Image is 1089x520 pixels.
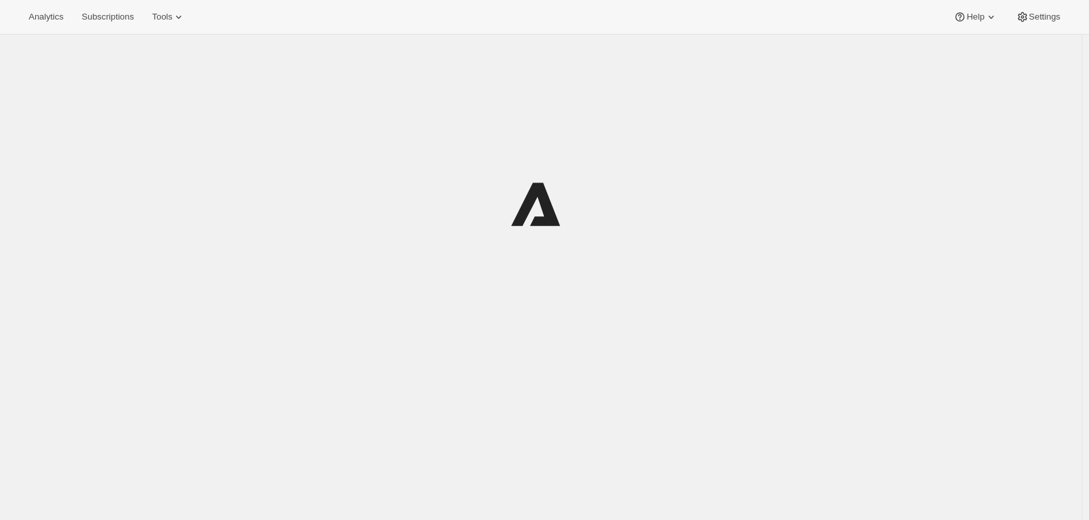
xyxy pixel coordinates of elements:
[946,8,1005,26] button: Help
[82,12,134,22] span: Subscriptions
[21,8,71,26] button: Analytics
[152,12,172,22] span: Tools
[1008,8,1068,26] button: Settings
[74,8,142,26] button: Subscriptions
[1029,12,1060,22] span: Settings
[29,12,63,22] span: Analytics
[966,12,984,22] span: Help
[144,8,193,26] button: Tools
